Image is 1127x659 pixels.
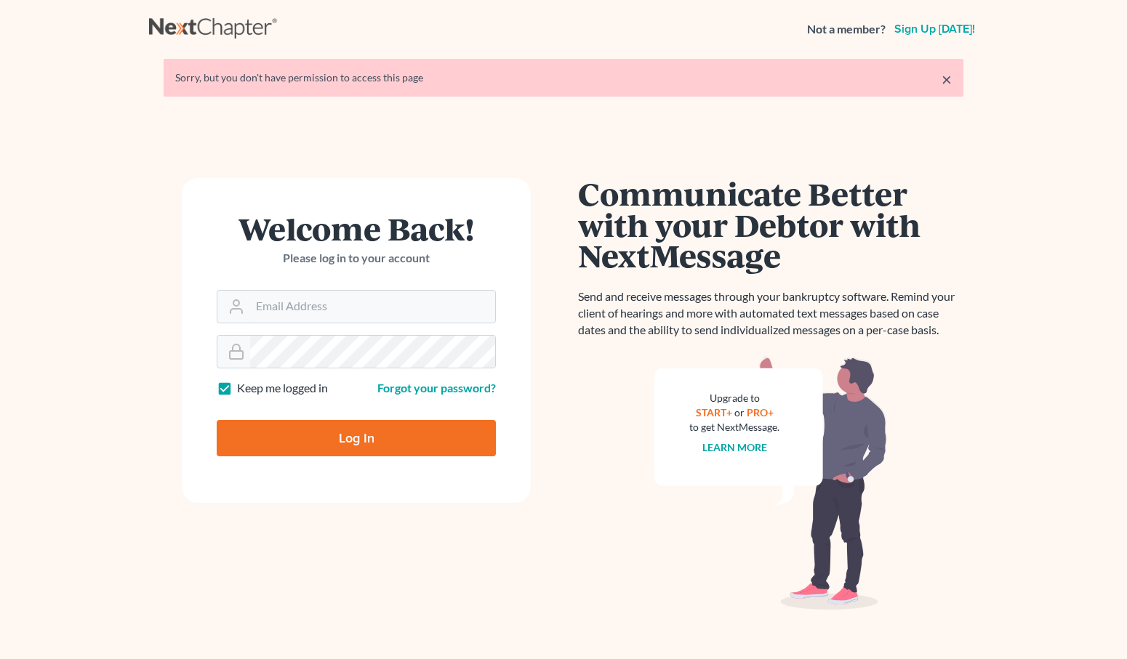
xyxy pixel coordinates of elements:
div: to get NextMessage. [689,420,779,434]
a: PRO+ [747,406,774,419]
a: Learn more [702,441,767,453]
label: Keep me logged in [237,380,328,397]
h1: Communicate Better with your Debtor with NextMessage [578,178,963,271]
p: Please log in to your account [217,250,496,267]
input: Email Address [250,291,495,323]
p: Send and receive messages through your bankruptcy software. Remind your client of hearings and mo... [578,288,963,339]
a: Forgot your password? [377,381,496,395]
a: Sign up [DATE]! [891,23,978,35]
input: Log In [217,420,496,456]
strong: Not a member? [807,21,886,38]
div: Upgrade to [689,391,779,405]
img: nextmessage_bg-59042aed3d76b12b5cd301f8e5b87938c9018125f34e5fa2b7a6b67550977c72.svg [654,356,887,610]
h1: Welcome Back! [217,213,496,244]
a: START+ [696,406,732,419]
div: Sorry, but you don't have permission to access this page [175,70,952,85]
span: or [734,406,745,419]
a: × [942,70,952,88]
